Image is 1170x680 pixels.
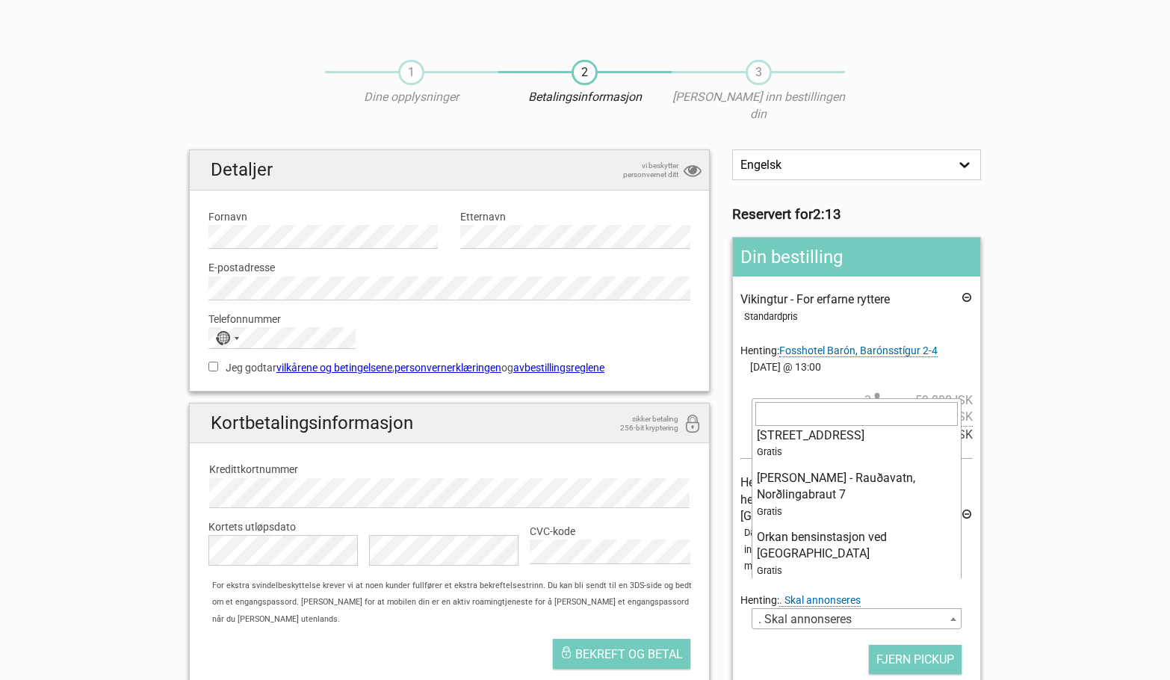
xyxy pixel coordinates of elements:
button: Bekreft og betal [553,639,690,669]
font: , [392,362,394,374]
i: personvern [684,161,702,182]
font: Gratis [757,446,782,457]
font: E-postadresse [208,262,275,273]
font: 3 [755,65,762,79]
font: Kredittkortnummer [209,463,298,475]
button: Åpne LiveChat-chat-widgeten [172,23,190,41]
i: 256-bit kryptering [684,415,702,435]
font: Gratis [757,565,782,576]
font: . Skal annonseres [758,612,852,626]
font: Vikingtur - For erfarne ryttere [740,292,890,306]
font: Heldagstur til Den gylne sirkel og den hemmelige lagunen fra [GEOGRAPHIC_DATA] med minibuss [740,475,935,523]
input: FJERN PICKUP [869,645,962,674]
font: sikker betaling [632,415,678,423]
font: Kortbetalingsinformasjon [211,412,413,433]
font: Jeg godtar [226,362,276,374]
span: Skal annonsere [752,609,961,630]
font: Standardpris [744,311,798,322]
font: Etternavn [460,211,506,223]
font: Dine opplysninger [364,90,459,104]
font: [DATE] @ 13:00 [750,361,821,373]
font: Orkan bensinstasjon ved [GEOGRAPHIC_DATA] [757,530,887,560]
font: [PERSON_NAME] - Rauðavatn, Norðlingabraut 7 [757,471,915,501]
a: vilkårene og betingelsene [276,362,392,374]
font: Din bestilling [740,247,843,268]
span: Endre hentested [779,344,938,357]
font: Kortets utløpsdato [208,521,296,533]
font: Fornavn [208,211,247,223]
font: Detaljer [211,159,273,180]
font: Bekreft og betal [575,647,683,661]
font: Henting: [740,594,779,606]
font: 2 [864,393,871,407]
font: 59 800 ISK [915,393,973,407]
font: Fosshotel Barón, Barónsstígur 2-4 [779,344,938,356]
font: Henting: [740,344,779,356]
font: Gratis [757,506,782,517]
span: Endre hentested [779,594,861,607]
font: Vi er borte akkurat nå. Kom tilbake senere! [21,26,285,38]
font: [PERSON_NAME] inn bestillingen din [672,90,845,120]
font: 256-bit kryptering [620,424,678,432]
font: Reservert for [732,206,813,223]
font: Telefonnummer [208,313,281,325]
font: Betalingsinformasjon [528,90,642,104]
a: avbestillingsreglene [513,362,604,374]
font: CVC-kode [530,525,575,537]
a: personvernerklæringen [394,362,501,374]
button: Valgt land [209,328,247,347]
font: Dagstur i liten gruppe til Den gylne [PERSON_NAME], inkludert adgang til den hemmelige lagunen me... [744,527,962,572]
font: vi beskytter personvernet ditt [623,161,678,179]
font: 1 [408,65,415,79]
span: Skal annonsere [752,608,962,629]
font: [PERSON_NAME][GEOGRAPHIC_DATA] - [STREET_ADDRESS] [757,395,876,442]
font: 2:13 [813,206,841,223]
font: og [501,362,513,374]
font: 2 [581,65,588,79]
span: 2 personer [864,392,973,409]
font: For ekstra svindelbeskyttelse krever vi at noen kunder fullfører et ekstra bekreftelsestrinn. Du ... [212,581,692,624]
